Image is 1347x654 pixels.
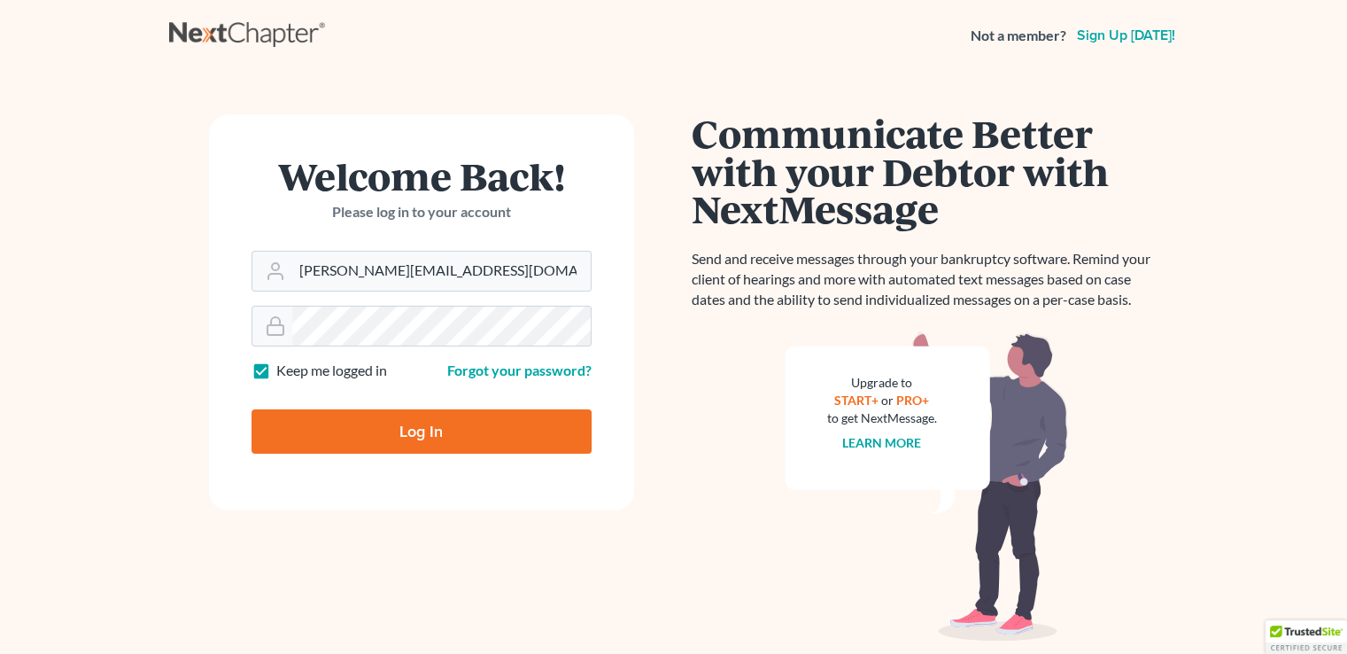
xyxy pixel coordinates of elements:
[692,114,1161,228] h1: Communicate Better with your Debtor with NextMessage
[252,157,592,195] h1: Welcome Back!
[292,252,591,291] input: Email Address
[971,26,1066,46] strong: Not a member?
[447,362,592,378] a: Forgot your password?
[252,409,592,454] input: Log In
[896,393,929,408] a: PRO+
[276,361,387,381] label: Keep me logged in
[785,331,1068,642] img: nextmessage_bg-59042aed3d76b12b5cd301f8e5b87938c9018125f34e5fa2b7a6b67550977c72.svg
[834,393,879,408] a: START+
[827,374,937,392] div: Upgrade to
[692,249,1161,310] p: Send and receive messages through your bankruptcy software. Remind your client of hearings and mo...
[1073,28,1179,43] a: Sign up [DATE]!
[842,435,921,450] a: Learn more
[827,409,937,427] div: to get NextMessage.
[1266,620,1347,654] div: TrustedSite Certified
[881,393,894,408] span: or
[252,202,592,222] p: Please log in to your account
